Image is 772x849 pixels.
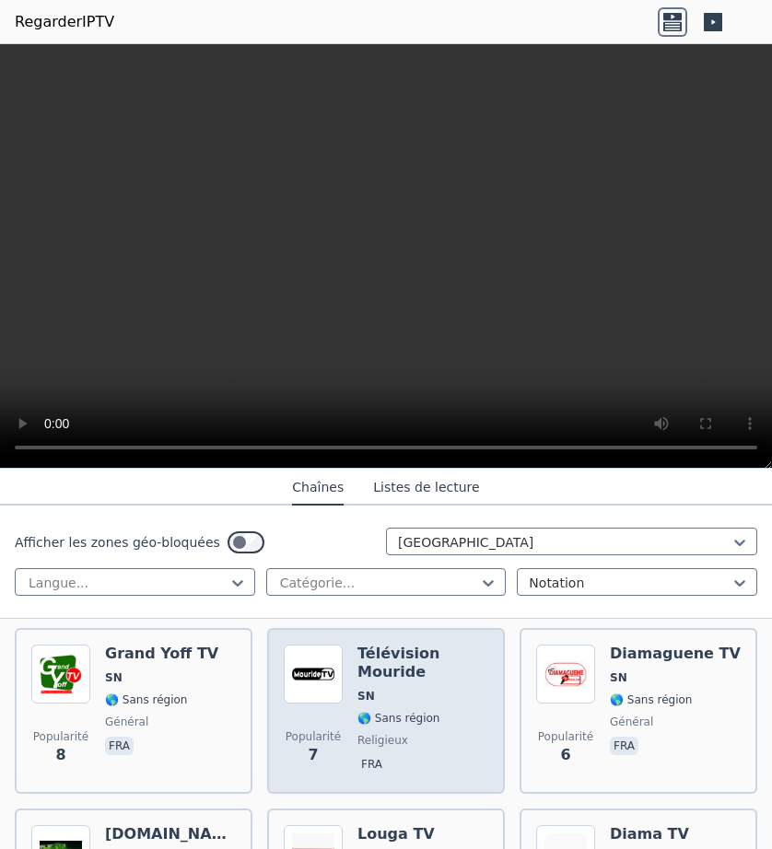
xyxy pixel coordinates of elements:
font: [DOMAIN_NAME] [105,825,243,843]
font: Diama TV [610,825,689,843]
font: général [105,715,148,728]
img: Grand Yoff TV [31,645,90,704]
font: 🌎 Sans région [105,693,187,706]
font: Popularité [286,730,341,743]
font: 🌎 Sans région [610,693,692,706]
font: Afficher les zones géo-bloquées [15,535,220,550]
font: fra [109,739,130,752]
a: RegarderIPTV [15,11,114,33]
img: Diamaguene TV [536,645,595,704]
font: 🌎 Sans région [357,712,439,725]
font: SN [105,671,123,684]
font: 7 [308,746,318,763]
font: Louga TV [357,825,435,843]
font: Chaînes [292,480,344,494]
font: religieux [357,734,408,747]
font: fra [361,758,382,771]
font: 6 [560,746,570,763]
font: Diamaguene TV [610,645,741,662]
button: Chaînes [292,471,344,506]
font: Télévision Mouride [357,645,439,680]
font: SN [610,671,627,684]
font: Listes de lecture [373,480,479,494]
button: Listes de lecture [373,471,479,506]
font: SN [357,690,375,703]
font: Popularité [33,730,88,743]
font: Grand Yoff TV [105,645,218,662]
font: Popularité [538,730,593,743]
img: Mouride TV [284,645,343,704]
font: fra [614,739,635,752]
font: RegarderIPTV [15,13,114,30]
font: général [610,715,653,728]
font: 8 [55,746,65,763]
